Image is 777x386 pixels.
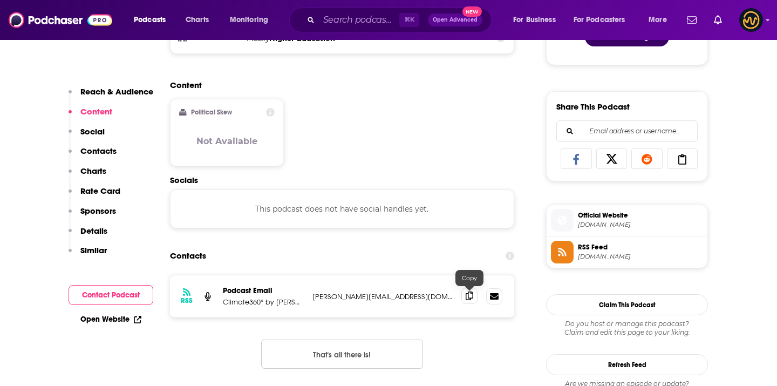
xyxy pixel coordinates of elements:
[179,35,242,42] h3: Education Level
[170,246,206,266] h2: Contacts
[433,17,478,23] span: Open Advanced
[551,241,703,263] a: RSS Feed[DOMAIN_NAME]
[69,186,120,206] button: Rate Card
[578,211,703,220] span: Official Website
[578,242,703,252] span: RSS Feed
[69,166,106,186] button: Charts
[80,126,105,137] p: Social
[561,148,592,169] a: Share on Facebook
[565,121,689,141] input: Email address or username...
[739,8,763,32] span: Logged in as LowerStreet
[710,11,726,29] a: Show notifications dropdown
[80,245,107,255] p: Similar
[513,12,556,28] span: For Business
[179,11,215,29] a: Charts
[170,80,506,90] h2: Content
[181,296,193,305] h3: RSS
[428,13,482,26] button: Open AdvancedNew
[546,320,708,328] span: Do you host or manage this podcast?
[261,340,423,369] button: Nothing here.
[80,166,106,176] p: Charts
[247,34,269,43] span: Mostly
[578,253,703,261] span: api.substack.com
[455,270,483,286] div: Copy
[596,148,628,169] a: Share on X/Twitter
[134,12,166,28] span: Podcasts
[223,286,304,295] p: Podcast Email
[69,86,153,106] button: Reach & Audience
[9,10,112,30] img: Podchaser - Follow, Share and Rate Podcasts
[80,106,112,117] p: Content
[170,175,514,185] h2: Socials
[170,189,514,228] div: This podcast does not have social handles yet.
[546,320,708,337] div: Claim and edit this page to your liking.
[556,101,630,112] h3: Share This Podcast
[126,11,180,29] button: open menu
[631,148,663,169] a: Share on Reddit
[80,315,141,324] a: Open Website
[223,297,304,307] p: Climate360° by [PERSON_NAME] and [PERSON_NAME]
[506,11,569,29] button: open menu
[578,221,703,229] span: climate360.substack.com
[230,12,268,28] span: Monitoring
[69,126,105,146] button: Social
[269,34,335,43] span: Higher Education
[80,226,107,236] p: Details
[683,11,701,29] a: Show notifications dropdown
[299,8,502,32] div: Search podcasts, credits, & more...
[649,12,667,28] span: More
[69,106,112,126] button: Content
[69,226,107,246] button: Details
[319,11,399,29] input: Search podcasts, credits, & more...
[69,245,107,265] button: Similar
[567,11,641,29] button: open menu
[462,6,482,17] span: New
[69,146,117,166] button: Contacts
[556,120,698,142] div: Search followers
[80,86,153,97] p: Reach & Audience
[196,136,257,146] h3: Not Available
[69,206,116,226] button: Sponsors
[399,13,419,27] span: ⌘ K
[641,11,680,29] button: open menu
[69,285,153,305] button: Contact Podcast
[312,292,453,301] p: [PERSON_NAME][EMAIL_ADDRESS][DOMAIN_NAME]
[80,206,116,216] p: Sponsors
[546,354,708,375] button: Refresh Feed
[667,148,698,169] a: Copy Link
[80,186,120,196] p: Rate Card
[80,146,117,156] p: Contacts
[739,8,763,32] button: Show profile menu
[739,8,763,32] img: User Profile
[222,11,282,29] button: open menu
[574,12,625,28] span: For Podcasters
[186,12,209,28] span: Charts
[546,294,708,315] button: Claim This Podcast
[551,209,703,232] a: Official Website[DOMAIN_NAME]
[191,109,232,116] h2: Political Skew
